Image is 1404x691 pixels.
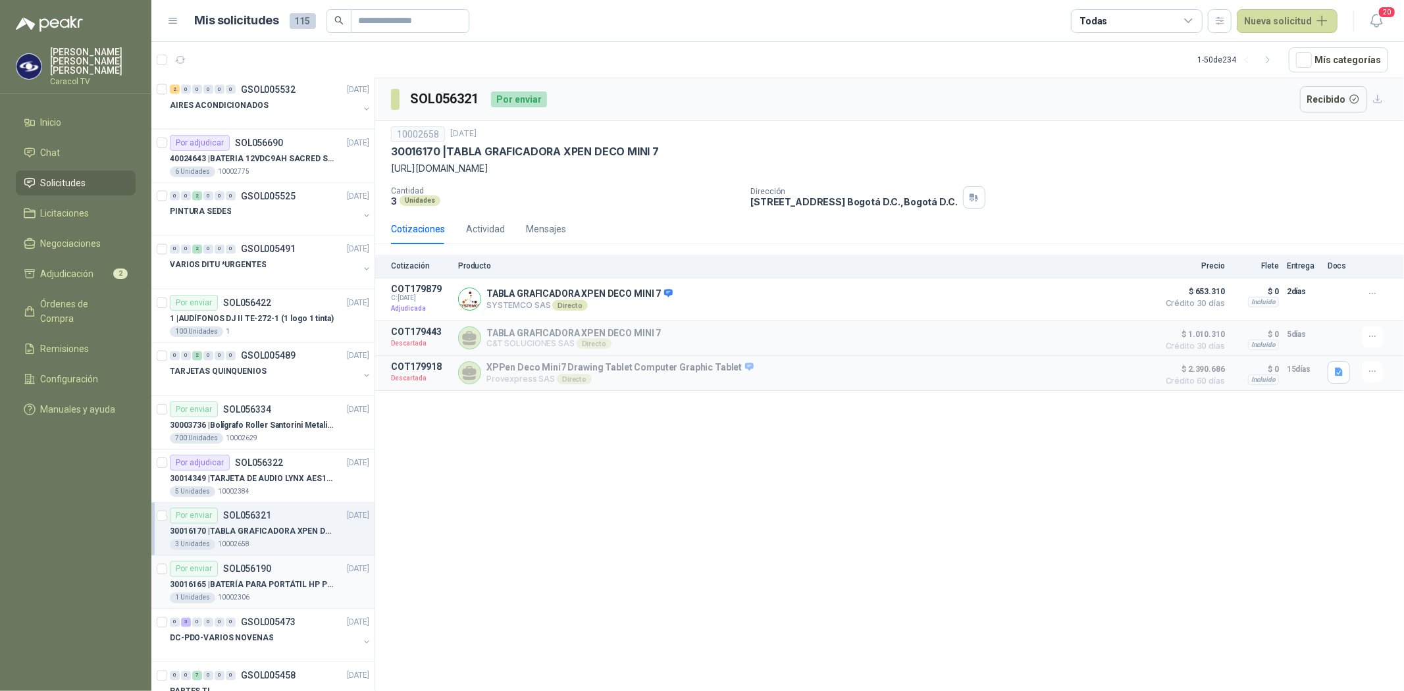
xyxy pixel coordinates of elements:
div: 1 Unidades [170,593,215,603]
div: Por enviar [491,91,547,107]
p: C&T SOLUCIONES SAS [486,338,661,349]
span: Adjudicación [41,267,94,281]
div: 7 [192,671,202,680]
p: SOL056690 [235,138,283,147]
p: 30014349 | TARJETA DE AUDIO LYNX AES16E AES/EBU PCI [170,473,334,485]
div: 0 [226,85,236,94]
div: 0 [170,351,180,361]
h1: Mis solicitudes [195,11,279,30]
p: GSOL005491 [241,245,296,254]
div: 0 [215,192,224,201]
p: 5 días [1287,326,1320,342]
p: 30016170 | TABLA GRAFICADORA XPEN DECO MINI 7 [391,145,659,159]
div: Incluido [1248,297,1279,307]
p: VARIOS DITU *URGENTES [170,259,266,272]
p: COT179443 [391,326,450,337]
span: Licitaciones [41,206,90,220]
p: Descartada [391,372,450,385]
div: 100 Unidades [170,326,223,337]
a: Chat [16,140,136,165]
div: Unidades [400,195,440,206]
p: 30003736 | Bolígrafo Roller Santorini Metalizado COLOR MORADO 1logo [170,419,334,432]
button: Nueva solicitud [1237,9,1338,33]
p: GSOL005458 [241,671,296,680]
span: Manuales y ayuda [41,402,116,417]
div: 0 [226,671,236,680]
a: Por adjudicarSOL056690[DATE] 40024643 |BATERIA 12VDC9AH SACRED SUN BTSSP12-9HR6 Unidades10002775 [151,130,375,183]
p: Provexpress SAS [486,374,754,384]
div: 2 [192,192,202,201]
a: 0 0 2 0 0 0 GSOL005491[DATE] VARIOS DITU *URGENTES [170,242,372,284]
p: SYSTEMCO SAS [486,300,673,311]
p: [DATE] [347,670,369,682]
a: Configuración [16,367,136,392]
div: 0 [203,351,213,361]
span: Configuración [41,372,99,386]
span: $ 2.390.686 [1159,361,1225,377]
span: Crédito 30 días [1159,342,1225,350]
p: [DATE] [347,297,369,309]
a: Inicio [16,110,136,135]
div: 0 [203,85,213,94]
p: Flete [1233,261,1279,270]
span: Crédito 60 días [1159,377,1225,385]
div: 0 [215,618,224,627]
div: 0 [226,245,236,254]
img: Company Logo [459,288,481,310]
div: 0 [181,351,191,361]
p: [DATE] [347,510,369,523]
p: Adjudicada [391,302,450,315]
p: 2 días [1287,284,1320,299]
p: $ 0 [1233,326,1279,342]
div: 0 [203,245,213,254]
div: 0 [181,192,191,201]
div: 0 [226,618,236,627]
p: PINTURA SEDES [170,206,231,218]
p: [DATE] [347,190,369,203]
div: 0 [203,192,213,201]
div: 0 [170,245,180,254]
div: 0 [181,671,191,680]
p: [URL][DOMAIN_NAME] [391,161,1388,176]
a: Licitaciones [16,201,136,226]
div: 2 [170,85,180,94]
a: Solicitudes [16,170,136,195]
p: Docs [1328,261,1354,270]
div: 0 [192,85,202,94]
p: Dirección [750,187,957,196]
p: GSOL005532 [241,85,296,94]
p: COT179879 [391,284,450,294]
p: AIRES ACONDICIONADOS [170,99,269,112]
p: TABLA GRAFICADORA XPEN DECO MINI 7 [486,288,673,300]
a: Por enviarSOL056321[DATE] 30016170 |TABLA GRAFICADORA XPEN DECO MINI 73 Unidades10002658 [151,503,375,556]
p: [STREET_ADDRESS] Bogotá D.C. , Bogotá D.C. [750,196,957,207]
p: Entrega [1287,261,1320,270]
a: 0 0 2 0 0 0 GSOL005525[DATE] PINTURA SEDES [170,188,372,230]
div: Incluido [1248,374,1279,385]
p: 40024643 | BATERIA 12VDC9AH SACRED SUN BTSSP12-9HR [170,153,334,165]
a: 0 0 2 0 0 0 GSOL005489[DATE] TARJETAS QUINQUENIOS [170,348,372,390]
div: 3 [181,618,191,627]
div: 0 [170,671,180,680]
p: GSOL005473 [241,618,296,627]
div: Todas [1079,14,1107,28]
span: 20 [1378,6,1396,18]
span: Inicio [41,115,62,130]
div: Por enviar [170,295,218,311]
p: 30016170 | TABLA GRAFICADORA XPEN DECO MINI 7 [170,526,334,538]
div: 0 [192,618,202,627]
p: Caracol TV [50,78,136,86]
div: Actividad [466,222,505,236]
div: Incluido [1248,340,1279,350]
div: 0 [226,192,236,201]
div: 0 [215,245,224,254]
p: COT179918 [391,361,450,372]
span: $ 1.010.310 [1159,326,1225,342]
p: GSOL005525 [241,192,296,201]
div: Directo [552,300,587,311]
p: 10002306 [218,593,249,603]
span: 115 [290,13,316,29]
div: 5 Unidades [170,486,215,497]
span: Crédito 30 días [1159,299,1225,307]
p: [DATE] [347,403,369,416]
